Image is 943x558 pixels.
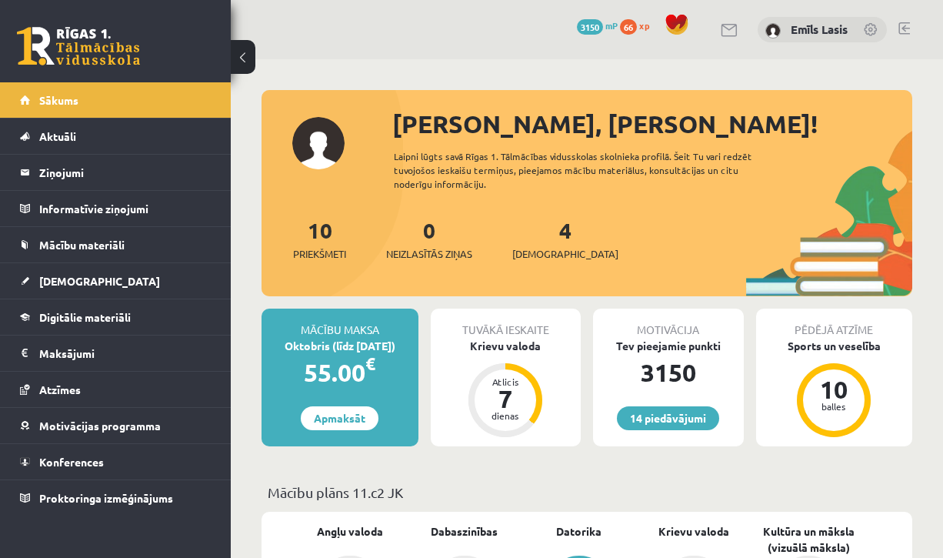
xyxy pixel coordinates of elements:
[17,27,140,65] a: Rīgas 1. Tālmācības vidusskola
[482,386,528,411] div: 7
[20,299,212,335] a: Digitālie materiāli
[39,455,104,469] span: Konferences
[20,119,212,154] a: Aktuāli
[756,338,913,354] div: Sports un veselība
[20,480,212,516] a: Proktoringa izmēģinājums
[431,338,581,439] a: Krievu valoda Atlicis 7 dienas
[39,93,78,107] span: Sākums
[20,227,212,262] a: Mācību materiāli
[605,19,618,32] span: mP
[39,336,212,371] legend: Maksājumi
[658,523,729,540] a: Krievu valoda
[262,309,418,338] div: Mācību maksa
[620,19,657,32] a: 66 xp
[765,23,781,38] img: Emīls Lasis
[431,523,498,540] a: Dabaszinības
[268,482,906,503] p: Mācību plāns 11.c2 JK
[512,216,618,262] a: 4[DEMOGRAPHIC_DATA]
[39,419,161,433] span: Motivācijas programma
[811,377,857,402] div: 10
[262,354,418,391] div: 55.00
[39,310,131,324] span: Digitālie materiāli
[512,246,618,262] span: [DEMOGRAPHIC_DATA]
[386,246,472,262] span: Neizlasītās ziņas
[394,149,785,191] div: Laipni lūgts savā Rīgas 1. Tālmācības vidusskolas skolnieka profilā. Šeit Tu vari redzēt tuvojošo...
[577,19,603,35] span: 3150
[262,338,418,354] div: Oktobris (līdz [DATE])
[293,216,346,262] a: 10Priekšmeti
[593,354,744,391] div: 3150
[593,309,744,338] div: Motivācija
[39,155,212,190] legend: Ziņojumi
[620,19,637,35] span: 66
[39,129,76,143] span: Aktuāli
[20,82,212,118] a: Sākums
[386,216,472,262] a: 0Neizlasītās ziņas
[301,406,378,430] a: Apmaksāt
[577,19,618,32] a: 3150 mP
[20,336,212,371] a: Maksājumi
[39,191,212,226] legend: Informatīvie ziņojumi
[482,377,528,386] div: Atlicis
[392,105,912,142] div: [PERSON_NAME], [PERSON_NAME]!
[617,406,719,430] a: 14 piedāvājumi
[431,309,581,338] div: Tuvākā ieskaite
[293,246,346,262] span: Priekšmeti
[20,155,212,190] a: Ziņojumi
[756,338,913,439] a: Sports un veselība 10 balles
[639,19,649,32] span: xp
[751,523,866,556] a: Kultūra un māksla (vizuālā māksla)
[39,383,81,396] span: Atzīmes
[20,263,212,299] a: [DEMOGRAPHIC_DATA]
[811,402,857,411] div: balles
[482,411,528,420] div: dienas
[556,523,601,540] a: Datorika
[365,353,375,375] span: €
[756,309,913,338] div: Pēdējā atzīme
[39,238,125,252] span: Mācību materiāli
[20,444,212,479] a: Konferences
[431,338,581,354] div: Krievu valoda
[317,523,383,540] a: Angļu valoda
[20,372,212,407] a: Atzīmes
[20,408,212,443] a: Motivācijas programma
[39,274,160,288] span: [DEMOGRAPHIC_DATA]
[20,191,212,226] a: Informatīvie ziņojumi
[39,491,173,505] span: Proktoringa izmēģinājums
[791,22,848,37] a: Emīls Lasis
[593,338,744,354] div: Tev pieejamie punkti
